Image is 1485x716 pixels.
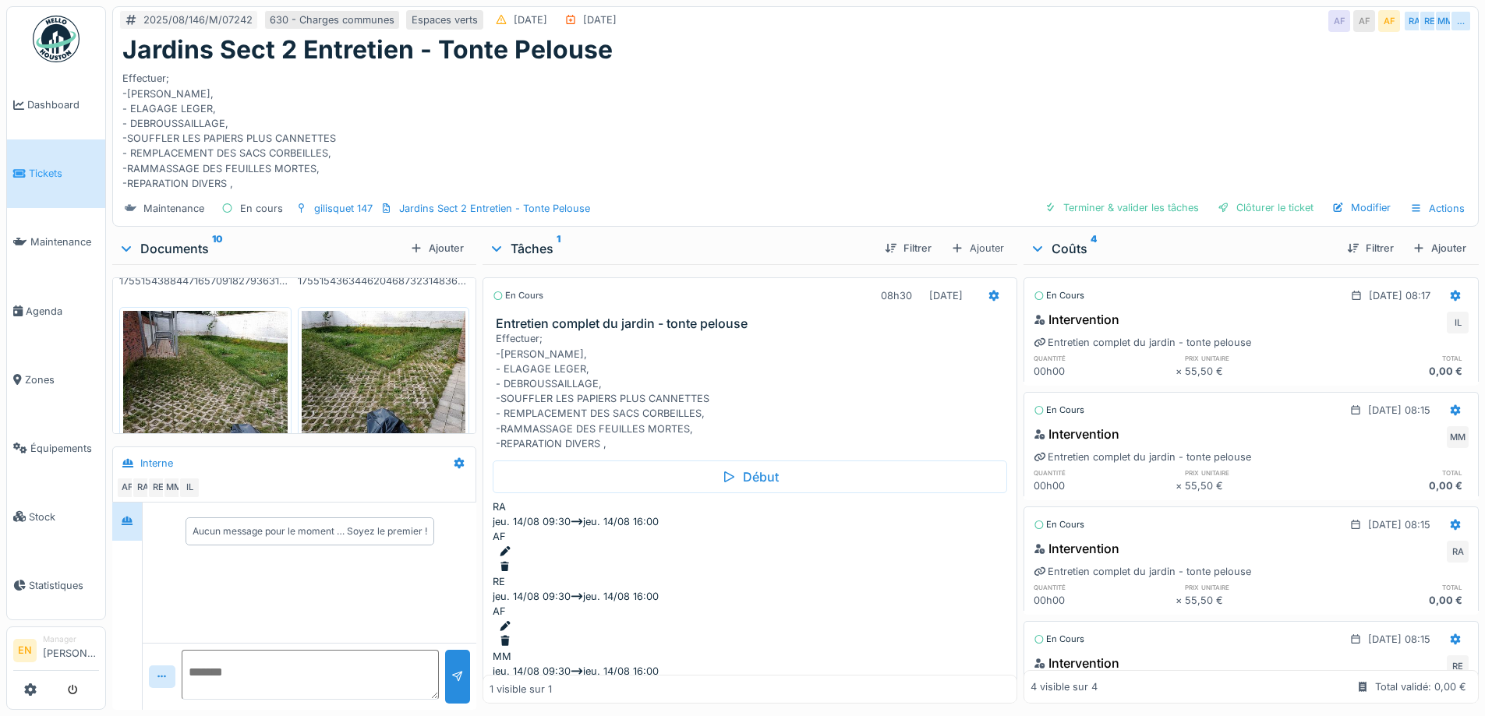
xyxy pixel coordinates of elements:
div: Effectuer; -[PERSON_NAME], - ELAGAGE LEGER, - DEBROUSSAILLAGE, -SOUFFLER LES PAPIERS PLUS CANNETT... [122,65,1469,191]
div: 630 - Charges communes [270,12,394,27]
div: Tâches [489,239,872,258]
div: × [1176,478,1186,493]
div: MM [493,649,511,664]
div: En cours [1034,289,1084,302]
div: gilisquet 147 [314,201,373,216]
div: [DATE] [514,12,547,27]
div: Entretien complet du jardin - tonte pelouse [1034,450,1251,464]
div: Clôturer le ticket [1211,197,1320,218]
a: Zones [7,345,105,414]
div: Manager [43,633,99,645]
div: [DATE] [929,288,963,303]
div: Total validé: 0,00 € [1375,679,1466,694]
span: Statistiques [29,578,99,593]
h6: prix unitaire [1185,582,1327,592]
div: Ajouter [404,238,470,259]
div: Intervention [1034,654,1119,672]
img: Badge_color-CXgf-gQk.svg [33,16,80,62]
div: 2025/08/146/M/07242 [143,12,253,27]
h3: Entretien complet du jardin - tonte pelouse [496,316,1009,331]
h6: prix unitaire [1185,353,1327,363]
span: Agenda [26,304,99,319]
div: Actions [1403,197,1472,220]
a: Tickets [7,139,105,208]
div: 00h00 [1034,478,1176,493]
h6: quantité [1034,353,1176,363]
img: ep1echahdki0o8py0j1lapnaiuum [302,311,466,434]
sup: 1 [557,239,560,258]
div: 00h00 [1034,593,1176,608]
div: Filtrer [1341,238,1400,259]
div: RE [493,574,505,589]
div: 17551543634462046873231483647917.jpg [298,273,470,288]
h6: prix unitaire [1185,467,1327,478]
img: qds14lnolz7yfpav6jv3fjdo3iis [123,311,288,434]
h6: quantité [1034,467,1176,478]
div: MM [163,477,185,499]
div: 55,50 € [1185,478,1327,493]
div: × [1176,364,1186,379]
div: Filtrer [879,238,938,259]
div: Coûts [1030,239,1335,258]
div: RA [1447,541,1469,563]
div: Ajouter [944,237,1011,259]
span: Dashboard [27,97,99,112]
div: Documents [118,239,404,258]
div: jeu. 14/08 09:30 jeu. 14/08 16:00 [493,514,1006,529]
div: … [1450,10,1472,32]
div: 17551543884471657091827936316560.jpg [119,273,292,288]
a: Stock [7,482,105,551]
div: Intervention [1034,539,1119,558]
div: [DATE] 08:15 [1368,403,1430,418]
div: IL [179,477,200,499]
div: RA [1403,10,1425,32]
span: Stock [29,510,99,524]
div: RE [147,477,169,499]
div: Intervention [1034,310,1119,329]
div: Entretien complet du jardin - tonte pelouse [1034,564,1251,579]
div: AF [493,529,506,544]
sup: 4 [1091,239,1097,258]
a: Agenda [7,277,105,345]
div: En cours [240,201,283,216]
div: 08h30 [881,288,912,303]
div: 0,00 € [1327,364,1469,379]
div: RA [132,477,154,499]
div: AF [1353,10,1375,32]
div: RE [1419,10,1441,32]
span: Équipements [30,441,99,456]
a: Dashboard [7,71,105,139]
span: Maintenance [30,235,99,249]
div: Terminer & valider les tâches [1038,197,1205,218]
div: AF [116,477,138,499]
div: MM [1447,426,1469,448]
div: Modifier [1326,197,1397,218]
div: AF [1378,10,1400,32]
div: [DATE] 08:15 [1368,517,1430,532]
div: Interne [140,456,173,471]
a: Maintenance [7,208,105,277]
div: 0,00 € [1327,478,1469,493]
li: EN [13,639,37,662]
div: RA [493,499,506,514]
span: Zones [25,372,99,387]
div: Ajouter [1406,238,1473,259]
div: AF [1328,10,1350,32]
div: RE [1447,655,1469,677]
a: Équipements [7,414,105,482]
div: En cours [493,289,543,302]
div: En cours [1034,633,1084,646]
a: Statistiques [7,551,105,619]
div: [DATE] 08:15 [1368,632,1430,647]
div: Effectuer; -[PERSON_NAME], - ELAGAGE LEGER, - DEBROUSSAILLAGE, -SOUFFLER LES PAPIERS PLUS CANNETT... [496,331,1009,451]
div: × [1176,593,1186,608]
div: AF [493,604,506,619]
div: Intervention [1034,425,1119,443]
h6: quantité [1034,582,1176,592]
div: jeu. 14/08 09:30 jeu. 14/08 16:00 [493,589,1006,604]
div: 55,50 € [1185,593,1327,608]
div: 00h00 [1034,364,1176,379]
div: Début [493,460,1006,493]
div: Entretien complet du jardin - tonte pelouse [1034,335,1251,350]
a: EN Manager[PERSON_NAME] [13,633,99,671]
